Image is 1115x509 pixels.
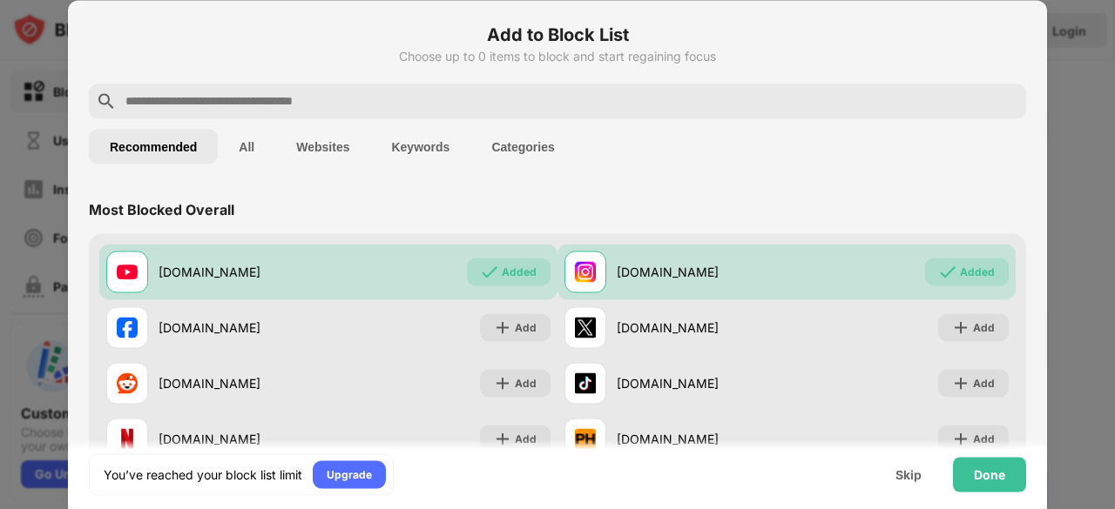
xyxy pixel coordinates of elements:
[89,49,1026,63] div: Choose up to 0 items to block and start regaining focus
[960,263,995,280] div: Added
[470,129,575,164] button: Categories
[973,318,995,336] div: Add
[974,467,1005,481] div: Done
[515,318,537,336] div: Add
[502,263,537,280] div: Added
[89,200,234,218] div: Most Blocked Overall
[617,318,787,337] div: [DOMAIN_NAME]
[515,430,537,447] div: Add
[159,374,328,392] div: [DOMAIN_NAME]
[159,318,328,337] div: [DOMAIN_NAME]
[89,21,1026,47] h6: Add to Block List
[117,372,138,393] img: favicons
[104,465,302,483] div: You’ve reached your block list limit
[575,317,596,338] img: favicons
[575,261,596,282] img: favicons
[895,467,922,481] div: Skip
[159,430,328,448] div: [DOMAIN_NAME]
[575,372,596,393] img: favicons
[89,129,218,164] button: Recommended
[575,428,596,449] img: favicons
[973,374,995,392] div: Add
[617,430,787,448] div: [DOMAIN_NAME]
[159,263,328,281] div: [DOMAIN_NAME]
[515,374,537,392] div: Add
[327,465,372,483] div: Upgrade
[973,430,995,447] div: Add
[218,129,275,164] button: All
[617,263,787,281] div: [DOMAIN_NAME]
[370,129,470,164] button: Keywords
[117,317,138,338] img: favicons
[617,374,787,392] div: [DOMAIN_NAME]
[117,428,138,449] img: favicons
[275,129,370,164] button: Websites
[96,90,117,111] img: search.svg
[117,261,138,282] img: favicons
